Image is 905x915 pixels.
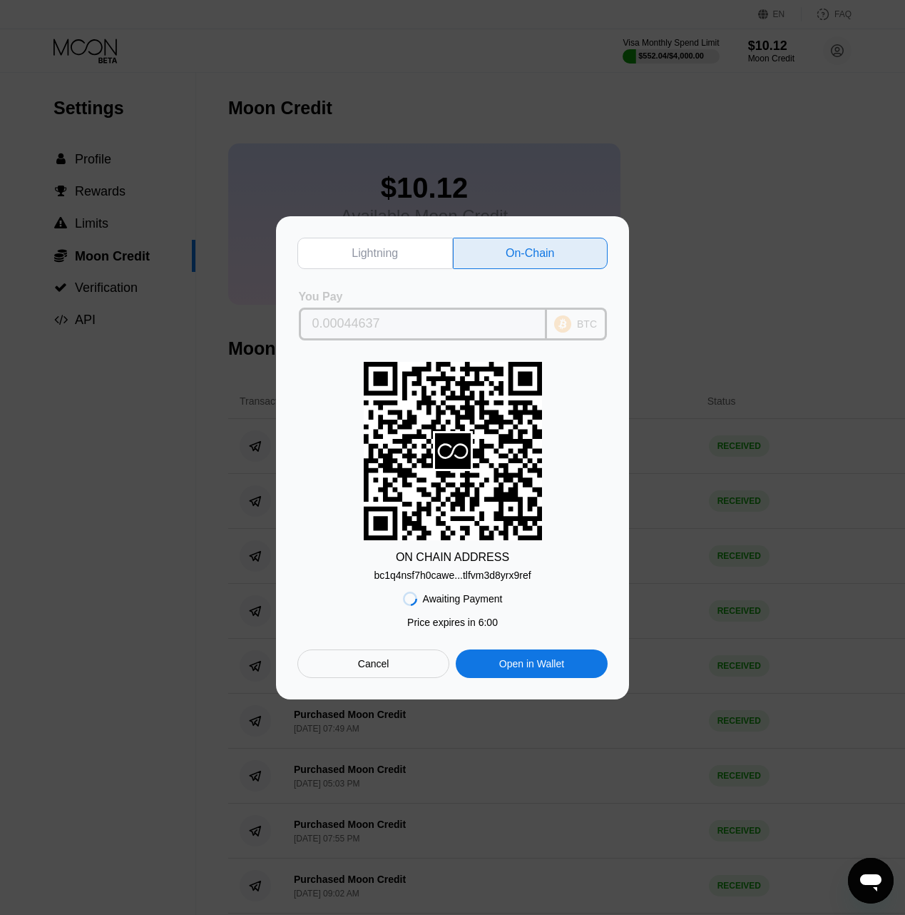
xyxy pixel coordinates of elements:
[396,551,509,564] div: ON CHAIN ADDRESS
[456,649,608,678] div: Open in Wallet
[297,290,608,340] div: You PayBTC
[577,318,597,330] div: BTC
[352,246,398,261] div: Lightning
[374,570,531,581] div: bc1q4nsf7h0cawe...tlfvm3d8yrx9ref
[499,657,564,670] div: Open in Wallet
[407,617,498,628] div: Price expires in
[297,649,449,678] div: Cancel
[423,593,503,605] div: Awaiting Payment
[299,290,547,303] div: You Pay
[358,657,389,670] div: Cancel
[479,617,498,628] span: 6 : 00
[297,238,453,269] div: Lightning
[453,238,608,269] div: On-Chain
[506,246,554,261] div: On-Chain
[374,564,531,581] div: bc1q4nsf7h0cawe...tlfvm3d8yrx9ref
[848,858,894,904] iframe: Butoni për hapjen e dritares së dërgimit të mesazheve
